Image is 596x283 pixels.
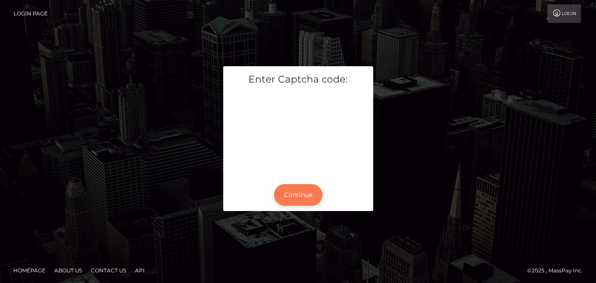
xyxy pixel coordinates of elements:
button: Continue [274,184,322,206]
a: API [131,264,148,277]
a: About Us [51,264,86,277]
iframe: mtcaptcha [230,93,367,172]
a: Login Page [14,4,48,23]
a: Contact Us [87,264,130,277]
a: Homepage [10,264,49,277]
h5: Enter Captcha code: [230,73,367,87]
a: Login [547,4,581,23]
div: © 2025 , MassPay Inc. [527,266,589,275]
